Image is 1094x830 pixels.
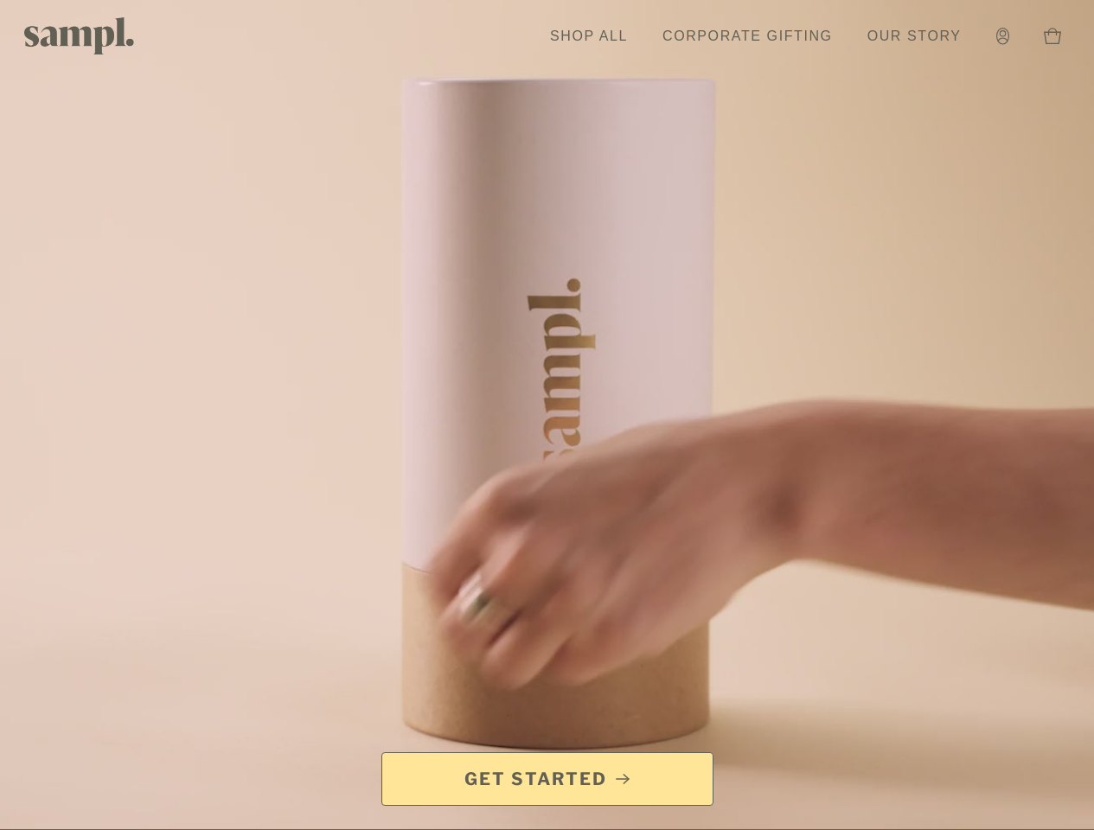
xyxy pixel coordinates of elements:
[464,767,607,791] span: Get Started
[24,17,135,54] img: Sampl logo
[654,17,841,55] a: Corporate Gifting
[541,17,637,55] a: Shop All
[859,17,970,55] a: Our Story
[381,752,713,806] a: Get Started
